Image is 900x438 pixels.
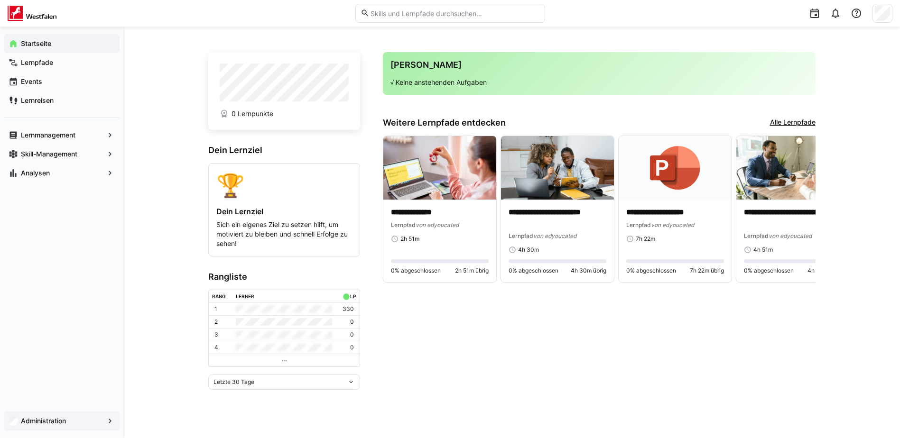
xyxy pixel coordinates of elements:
div: Lerner [236,293,254,299]
h3: Dein Lernziel [208,145,360,155]
span: 0% abgeschlossen [509,267,558,274]
p: 3 [214,331,218,338]
p: 330 [343,305,354,313]
img: image [619,136,732,200]
p: 0 [350,344,354,351]
img: image [501,136,614,200]
img: image [736,136,849,200]
p: 4 [214,344,218,351]
span: Lernpfad [391,221,416,228]
span: 2h 51m [400,235,419,243]
span: Letzte 30 Tage [213,378,254,386]
span: von edyoucated [533,232,576,239]
div: Rang [212,293,226,299]
p: 2 [214,318,218,326]
img: image [383,136,496,200]
span: 0% abgeschlossen [744,267,794,274]
span: 4h 51m [753,246,773,254]
p: 0 [350,318,354,326]
span: Lernpfad [509,232,533,239]
span: von edyoucated [651,221,694,228]
div: LP [350,293,356,299]
span: 7h 22m übrig [690,267,724,274]
p: Sich ein eigenes Ziel zu setzen hilft, um motiviert zu bleiben und schnell Erfolge zu sehen! [216,220,352,248]
p: 1 [214,305,217,313]
h3: [PERSON_NAME] [390,60,808,70]
a: Alle Lernpfade [770,118,816,128]
span: 2h 51m übrig [455,267,489,274]
h3: Rangliste [208,272,360,282]
span: von edyoucated [769,232,812,239]
h3: Weitere Lernpfade entdecken [383,118,506,128]
span: 7h 22m [636,235,655,243]
span: Lernpfad [626,221,651,228]
span: 4h 30m übrig [571,267,606,274]
span: 0% abgeschlossen [391,267,441,274]
input: Skills und Lernpfade durchsuchen… [370,9,539,18]
span: 0% abgeschlossen [626,267,676,274]
span: 0 Lernpunkte [232,109,273,119]
span: von edyoucated [416,221,459,228]
span: 4h 51m übrig [807,267,842,274]
p: 0 [350,331,354,338]
div: 🏆 [216,171,352,199]
span: 4h 30m [518,246,539,254]
span: Lernpfad [744,232,769,239]
h4: Dein Lernziel [216,207,352,216]
p: √ Keine anstehenden Aufgaben [390,78,808,87]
